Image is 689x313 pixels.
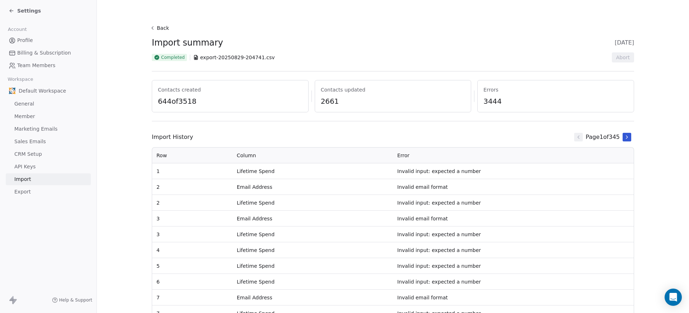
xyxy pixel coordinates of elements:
[152,37,223,48] span: Import summary
[152,179,233,195] td: 2
[393,274,634,290] td: Invalid input: expected a number
[393,163,634,179] td: Invalid input: expected a number
[665,289,682,306] div: Open Intercom Messenger
[156,153,167,158] span: Row
[393,211,634,226] td: Invalid email format
[397,153,409,158] span: Error
[59,297,92,303] span: Help & Support
[6,111,91,122] a: Member
[19,87,66,94] span: Default Workspace
[6,98,91,110] a: General
[9,7,41,14] a: Settings
[393,179,634,195] td: Invalid email format
[6,173,91,185] a: Import
[14,176,31,183] span: Import
[233,179,393,195] td: Email Address
[152,226,233,242] td: 3
[152,242,233,258] td: 4
[321,86,465,93] span: Contacts updated
[152,163,233,179] td: 1
[14,113,35,120] span: Member
[6,148,91,160] a: CRM Setup
[14,188,31,196] span: Export
[6,47,91,59] a: Billing & Subscription
[6,136,91,148] a: Sales Emails
[586,133,620,141] span: Page 1 of 345
[152,274,233,290] td: 6
[393,242,634,258] td: Invalid input: expected a number
[233,258,393,274] td: Lifetime Spend
[6,34,91,46] a: Profile
[6,186,91,198] a: Export
[17,49,71,57] span: Billing & Subscription
[393,195,634,211] td: Invalid input: expected a number
[393,290,634,305] td: Invalid email format
[14,138,46,145] span: Sales Emails
[152,195,233,211] td: 2
[233,195,393,211] td: Lifetime Spend
[393,258,634,274] td: Invalid input: expected a number
[612,52,634,62] button: Abort
[483,96,628,106] span: 3444
[14,125,57,133] span: Marketing Emails
[161,55,185,60] span: Completed
[483,86,628,93] span: Errors
[393,226,634,242] td: Invalid input: expected a number
[5,74,36,85] span: Workspace
[158,96,303,106] span: 644 of 3518
[14,100,34,108] span: General
[233,226,393,242] td: Lifetime Spend
[9,87,16,94] img: logo-icon.png
[615,38,634,47] span: [DATE]
[14,150,42,158] span: CRM Setup
[17,7,41,14] span: Settings
[6,60,91,71] a: Team Members
[158,86,303,93] span: Contacts created
[152,211,233,226] td: 3
[5,24,30,35] span: Account
[233,242,393,258] td: Lifetime Spend
[6,123,91,135] a: Marketing Emails
[321,96,465,106] span: 2661
[237,153,256,158] span: Column
[17,37,33,44] span: Profile
[17,62,55,69] span: Team Members
[6,161,91,173] a: API Keys
[52,297,92,303] a: Help & Support
[149,22,172,34] button: Back
[233,274,393,290] td: Lifetime Spend
[200,54,275,61] span: export-20250829-204741.csv
[233,163,393,179] td: Lifetime Spend
[233,211,393,226] td: Email Address
[233,290,393,305] td: Email Address
[152,133,193,141] span: Import History
[152,258,233,274] td: 5
[152,290,233,305] td: 7
[14,163,36,170] span: API Keys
